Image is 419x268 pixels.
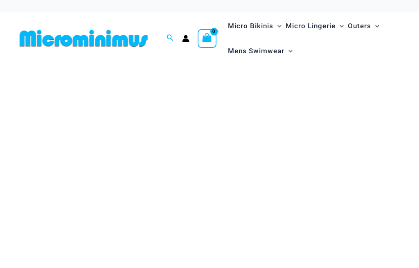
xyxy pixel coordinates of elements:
[182,35,189,42] a: Account icon link
[226,39,295,64] a: Mens SwimwearMenu ToggleMenu Toggle
[226,14,284,39] a: Micro BikinisMenu ToggleMenu Toggle
[371,16,379,36] span: Menu Toggle
[198,29,216,48] a: View Shopping Cart, empty
[228,41,284,61] span: Mens Swimwear
[225,12,403,65] nav: Site Navigation
[273,16,282,36] span: Menu Toggle
[286,16,336,36] span: Micro Lingerie
[167,33,174,43] a: Search icon link
[346,14,381,39] a: OutersMenu ToggleMenu Toggle
[284,14,346,39] a: Micro LingerieMenu ToggleMenu Toggle
[16,29,151,48] img: MM SHOP LOGO FLAT
[336,16,344,36] span: Menu Toggle
[284,41,293,61] span: Menu Toggle
[228,16,273,36] span: Micro Bikinis
[348,16,371,36] span: Outers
